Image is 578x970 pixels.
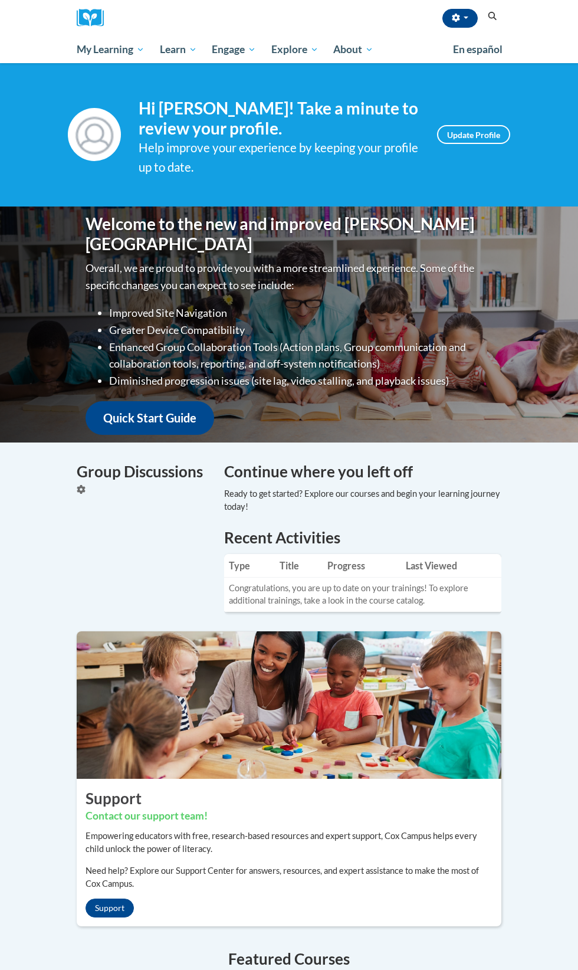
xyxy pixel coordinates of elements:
[77,42,144,57] span: My Learning
[484,9,501,24] button: Search
[160,42,197,57] span: Learn
[68,36,510,63] div: Main menu
[323,554,400,578] th: Progress
[69,36,152,63] a: My Learning
[86,214,492,254] h1: Welcome to the new and improved [PERSON_NAME][GEOGRAPHIC_DATA]
[86,864,492,890] p: Need help? Explore our Support Center for answers, resources, and expert assistance to make the m...
[86,809,492,824] h3: Contact our support team!
[109,372,492,389] li: Diminished progression issues (site lag, video stalling, and playback issues)
[68,108,121,161] img: Profile Image
[77,9,112,27] img: Logo brand
[333,42,373,57] span: About
[204,36,264,63] a: Engage
[264,36,326,63] a: Explore
[77,460,206,483] h4: Group Discussions
[271,42,318,57] span: Explore
[109,304,492,322] li: Improved Site Navigation
[86,788,492,809] h2: Support
[109,339,492,373] li: Enhanced Group Collaboration Tools (Action plans, Group communication and collaboration tools, re...
[86,401,214,435] a: Quick Start Guide
[275,554,323,578] th: Title
[224,554,275,578] th: Type
[224,460,501,483] h4: Continue where you left off
[326,36,382,63] a: About
[86,830,492,856] p: Empowering educators with free, research-based resources and expert support, Cox Campus helps eve...
[212,42,256,57] span: Engage
[224,578,501,612] td: Congratulations, you are up to date on your trainings! To explore additional trainings, take a lo...
[152,36,205,63] a: Learn
[445,37,510,62] a: En español
[86,260,492,294] p: Overall, we are proud to provide you with a more streamlined experience. Some of the specific cha...
[453,43,503,55] span: En español
[77,9,112,27] a: Cox Campus
[86,899,134,917] a: Support
[139,99,419,138] h4: Hi [PERSON_NAME]! Take a minute to review your profile.
[401,554,501,578] th: Last Viewed
[109,322,492,339] li: Greater Device Compatibility
[442,9,478,28] button: Account Settings
[68,631,510,779] img: ...
[437,125,510,144] a: Update Profile
[139,138,419,177] div: Help improve your experience by keeping your profile up to date.
[224,527,501,548] h1: Recent Activities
